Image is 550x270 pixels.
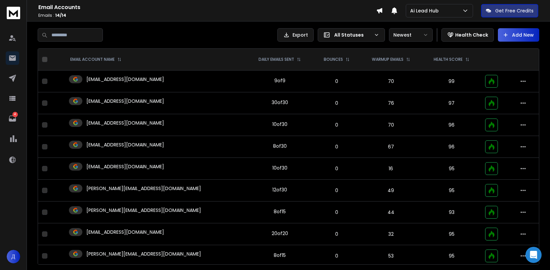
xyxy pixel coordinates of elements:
[360,71,422,92] td: 70
[274,252,286,259] div: 8 of 15
[422,180,481,201] td: 95
[422,136,481,158] td: 96
[86,229,164,235] p: [EMAIL_ADDRESS][DOMAIN_NAME]
[86,207,201,214] p: [PERSON_NAME][EMAIL_ADDRESS][DOMAIN_NAME]
[389,28,433,42] button: Newest
[434,57,463,62] p: HEALTH SCORE
[86,251,201,257] p: [PERSON_NAME][EMAIL_ADDRESS][DOMAIN_NAME]
[360,92,422,114] td: 76
[317,165,356,172] p: 0
[317,253,356,259] p: 0
[495,7,534,14] p: Get Free Credits
[422,114,481,136] td: 96
[360,180,422,201] td: 49
[274,208,286,215] div: 8 of 15
[334,32,371,38] p: All Statuses
[274,77,285,84] div: 9 of 9
[372,57,403,62] p: WARMUP EMAILS
[272,121,287,128] div: 10 of 30
[317,187,356,194] p: 0
[7,7,20,19] img: logo
[70,57,121,62] div: EMAIL ACCOUNT NAME
[317,231,356,237] p: 0
[272,165,287,171] div: 10 of 30
[38,3,376,11] h1: Email Accounts
[317,209,356,216] p: 0
[272,230,288,237] div: 20 of 20
[422,71,481,92] td: 99
[86,163,164,170] p: [EMAIL_ADDRESS][DOMAIN_NAME]
[455,32,488,38] p: Health Check
[498,28,539,42] button: Add New
[360,136,422,158] td: 67
[324,57,343,62] p: BOUNCES
[86,120,164,126] p: [EMAIL_ADDRESS][DOMAIN_NAME]
[259,57,294,62] p: DAILY EMAILS SENT
[360,158,422,180] td: 16
[422,92,481,114] td: 97
[441,28,494,42] button: Health Check
[38,13,376,18] p: Emails :
[525,247,542,263] div: Open Intercom Messenger
[422,201,481,223] td: 93
[86,141,164,148] p: [EMAIL_ADDRESS][DOMAIN_NAME]
[277,28,314,42] button: Export
[422,245,481,267] td: 95
[272,99,288,106] div: 30 of 30
[410,7,441,14] p: Ai Lead Hub
[317,122,356,128] p: 0
[272,186,287,193] div: 12 of 30
[360,223,422,245] td: 32
[360,114,422,136] td: 70
[86,98,164,104] p: [EMAIL_ADDRESS][DOMAIN_NAME]
[273,143,287,149] div: 8 of 30
[12,112,18,117] p: 4
[360,245,422,267] td: 53
[317,78,356,85] p: 0
[422,223,481,245] td: 95
[7,250,20,263] button: Д
[6,112,19,125] a: 4
[360,201,422,223] td: 44
[317,143,356,150] p: 0
[422,158,481,180] td: 95
[481,4,538,17] button: Get Free Credits
[55,12,66,18] span: 14 / 14
[86,185,201,192] p: [PERSON_NAME][EMAIL_ADDRESS][DOMAIN_NAME]
[86,76,164,83] p: [EMAIL_ADDRESS][DOMAIN_NAME]
[317,100,356,106] p: 0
